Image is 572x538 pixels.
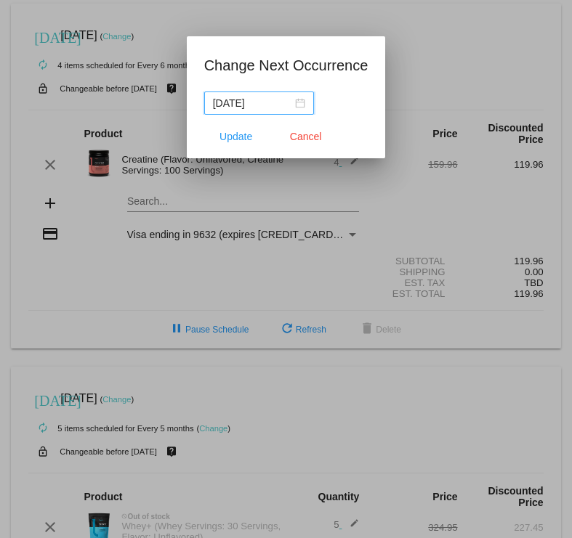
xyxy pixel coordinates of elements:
span: Update [219,131,252,142]
span: Cancel [290,131,322,142]
button: Close dialog [274,123,338,150]
button: Update [204,123,268,150]
h1: Change Next Occurrence [204,54,368,77]
input: Select date [213,95,292,111]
